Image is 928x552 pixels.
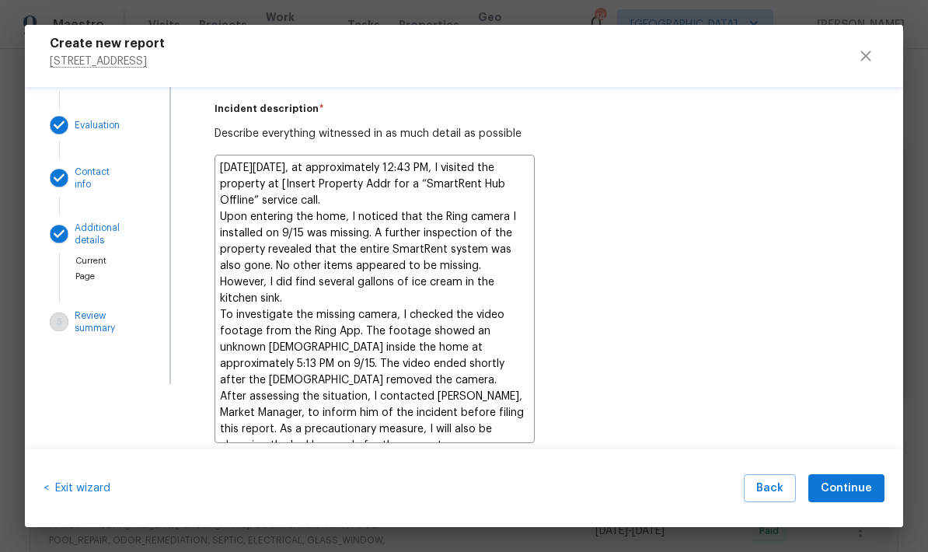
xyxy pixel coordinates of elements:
h5: Create new report [50,37,165,50]
button: close [847,37,884,75]
p: Describe everything witnessed in as much detail as possible [215,126,535,142]
p: Additional details [75,222,126,246]
textarea: [DATE][DATE], at approximately 12:43 PM, I visited the property at [Insert Property Addres for a ... [215,155,535,443]
span: Exit wizard [49,483,110,494]
text: 5 [57,318,62,327]
span: Back [756,479,783,498]
button: Continue [808,474,884,503]
span: Continue [821,479,872,498]
p: Review summary [75,309,126,334]
div: < [44,474,110,503]
button: Review summary [44,303,132,341]
p: Evaluation [75,119,120,131]
p: Contact info [75,166,126,190]
label: Incident description [215,104,535,114]
button: Additional details [44,215,132,253]
button: Evaluation [44,110,132,141]
button: Contact info [44,159,132,197]
button: Back [744,474,796,503]
span: Current Page [75,257,106,281]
